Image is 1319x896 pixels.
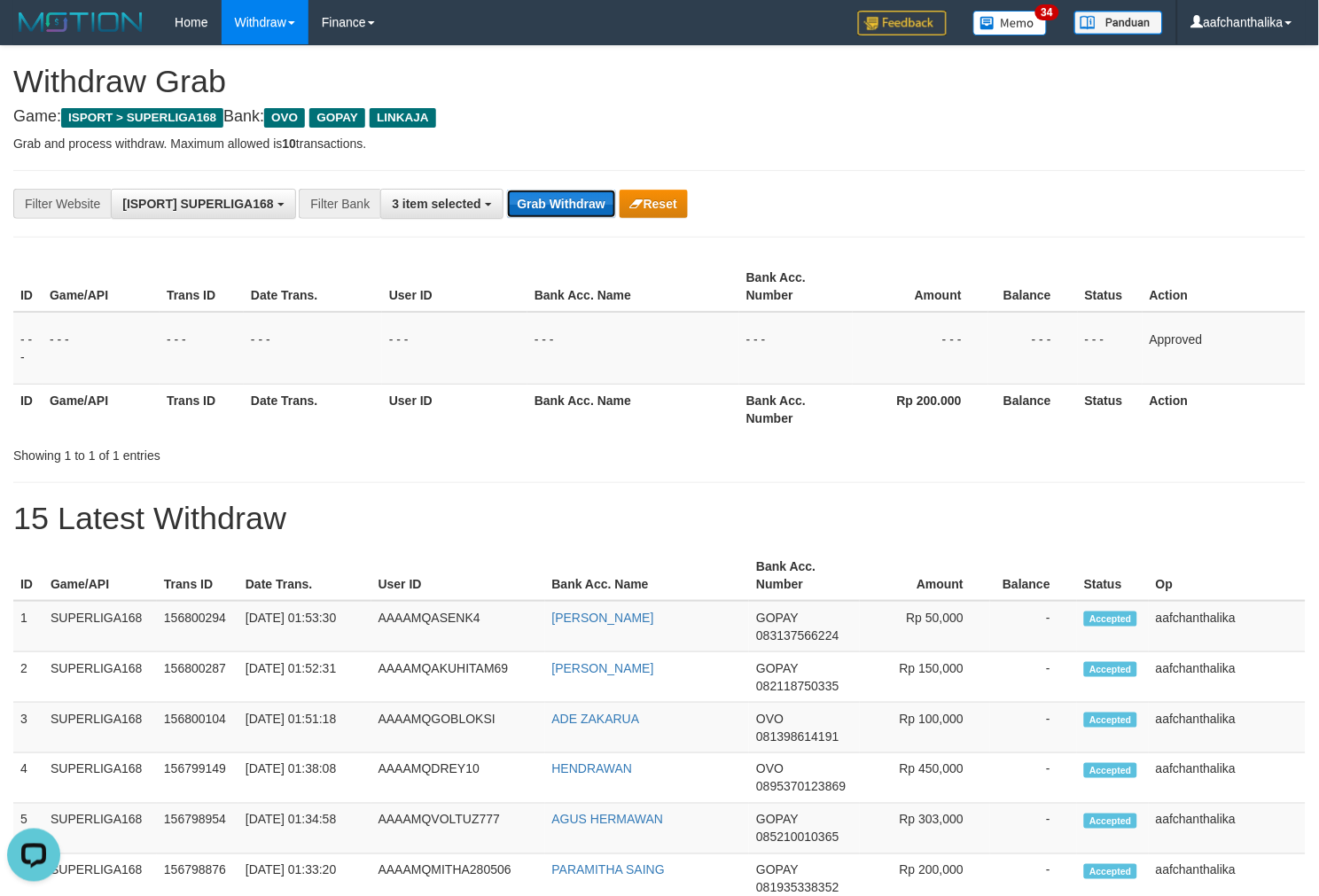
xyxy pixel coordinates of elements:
[756,881,839,895] span: Copy 081935338352 to clipboard
[13,261,43,312] th: ID
[238,753,371,804] td: [DATE] 01:38:08
[13,703,43,753] td: 3
[527,261,739,312] th: Bank Acc. Name
[1078,261,1143,312] th: Status
[160,384,244,434] th: Trans ID
[238,601,371,652] td: [DATE] 01:53:30
[13,652,43,703] td: 2
[990,753,1077,804] td: -
[853,261,988,312] th: Amount
[756,762,784,776] span: OVO
[43,804,157,854] td: SUPERLIGA168
[1149,703,1306,753] td: aafchanthalika
[160,261,244,312] th: Trans ID
[371,652,545,703] td: AAAAMQAKUHITAM69
[739,261,853,312] th: Bank Acc. Number
[282,136,296,151] strong: 10
[860,601,990,652] td: Rp 50,000
[1077,550,1149,601] th: Status
[309,108,365,128] span: GOPAY
[545,550,750,601] th: Bank Acc. Name
[244,261,382,312] th: Date Trans.
[552,762,633,776] a: HENDRAWAN
[13,501,1306,536] h1: 15 Latest Withdraw
[990,703,1077,753] td: -
[1035,4,1059,20] span: 34
[371,601,545,652] td: AAAAMQASENK4
[13,753,43,804] td: 4
[1078,312,1143,385] td: - - -
[527,384,739,434] th: Bank Acc. Name
[1149,652,1306,703] td: aafchanthalika
[13,384,43,434] th: ID
[507,190,616,218] button: Grab Withdraw
[160,312,244,385] td: - - -
[853,384,988,434] th: Rp 200.000
[238,652,371,703] td: [DATE] 01:52:31
[1149,550,1306,601] th: Op
[13,189,111,219] div: Filter Website
[382,312,527,385] td: - - -
[7,7,60,60] button: Open LiveChat chat widget
[380,189,503,219] button: 3 item selected
[264,108,305,128] span: OVO
[1149,753,1306,804] td: aafchanthalika
[756,729,839,744] span: Copy 081398614191 to clipboard
[13,601,43,652] td: 1
[382,384,527,434] th: User ID
[1084,713,1137,728] span: Accepted
[370,108,436,128] span: LINKAJA
[990,652,1077,703] td: -
[552,813,664,827] a: AGUS HERMAWAN
[157,601,238,652] td: 156800294
[13,64,1306,99] h1: Withdraw Grab
[860,703,990,753] td: Rp 100,000
[371,703,545,753] td: AAAAMQGOBLOKSI
[988,384,1078,434] th: Balance
[973,11,1048,35] img: Button%20Memo.svg
[43,703,157,753] td: SUPERLIGA168
[1084,612,1137,627] span: Accepted
[749,550,860,601] th: Bank Acc. Number
[756,611,798,625] span: GOPAY
[739,312,853,385] td: - - -
[1084,814,1137,829] span: Accepted
[990,804,1077,854] td: -
[1084,763,1137,778] span: Accepted
[371,804,545,854] td: AAAAMQVOLTUZ777
[13,9,148,35] img: MOTION_logo.png
[739,384,853,434] th: Bank Acc. Number
[157,652,238,703] td: 156800287
[990,550,1077,601] th: Balance
[756,679,839,693] span: Copy 082118750335 to clipboard
[756,830,839,845] span: Copy 085210010365 to clipboard
[860,753,990,804] td: Rp 450,000
[552,661,654,675] a: [PERSON_NAME]
[1143,261,1306,312] th: Action
[392,197,480,211] span: 3 item selected
[43,312,160,385] td: - - -
[13,804,43,854] td: 5
[1143,312,1306,385] td: Approved
[1149,804,1306,854] td: aafchanthalika
[1078,384,1143,434] th: Status
[988,261,1078,312] th: Balance
[157,703,238,753] td: 156800104
[61,108,223,128] span: ISPORT > SUPERLIGA168
[371,550,545,601] th: User ID
[988,312,1078,385] td: - - -
[299,189,380,219] div: Filter Bank
[552,863,665,877] a: PARAMITHA SAING
[853,312,988,385] td: - - -
[13,312,43,385] td: - - -
[157,804,238,854] td: 156798954
[990,601,1077,652] td: -
[43,601,157,652] td: SUPERLIGA168
[371,753,545,804] td: AAAAMQDREY10
[756,661,798,675] span: GOPAY
[552,712,640,726] a: ADE ZAKARUA
[858,11,947,35] img: Feedback.jpg
[238,804,371,854] td: [DATE] 01:34:58
[1143,384,1306,434] th: Action
[244,384,382,434] th: Date Trans.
